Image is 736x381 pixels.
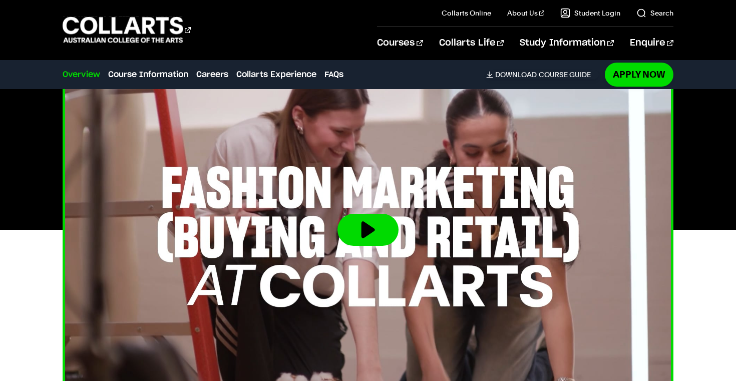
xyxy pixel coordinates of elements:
div: Go to homepage [63,16,191,44]
a: Careers [196,69,228,81]
a: Student Login [560,8,620,18]
a: Search [636,8,673,18]
a: Collarts Experience [236,69,316,81]
a: Enquire [630,27,673,60]
a: About Us [507,8,544,18]
a: Courses [377,27,423,60]
a: Collarts Online [442,8,491,18]
a: Apply Now [605,63,673,86]
a: FAQs [324,69,343,81]
span: Download [495,70,537,79]
a: Overview [63,69,100,81]
a: Study Information [520,27,614,60]
a: DownloadCourse Guide [486,70,599,79]
a: Collarts Life [439,27,504,60]
a: Course Information [108,69,188,81]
